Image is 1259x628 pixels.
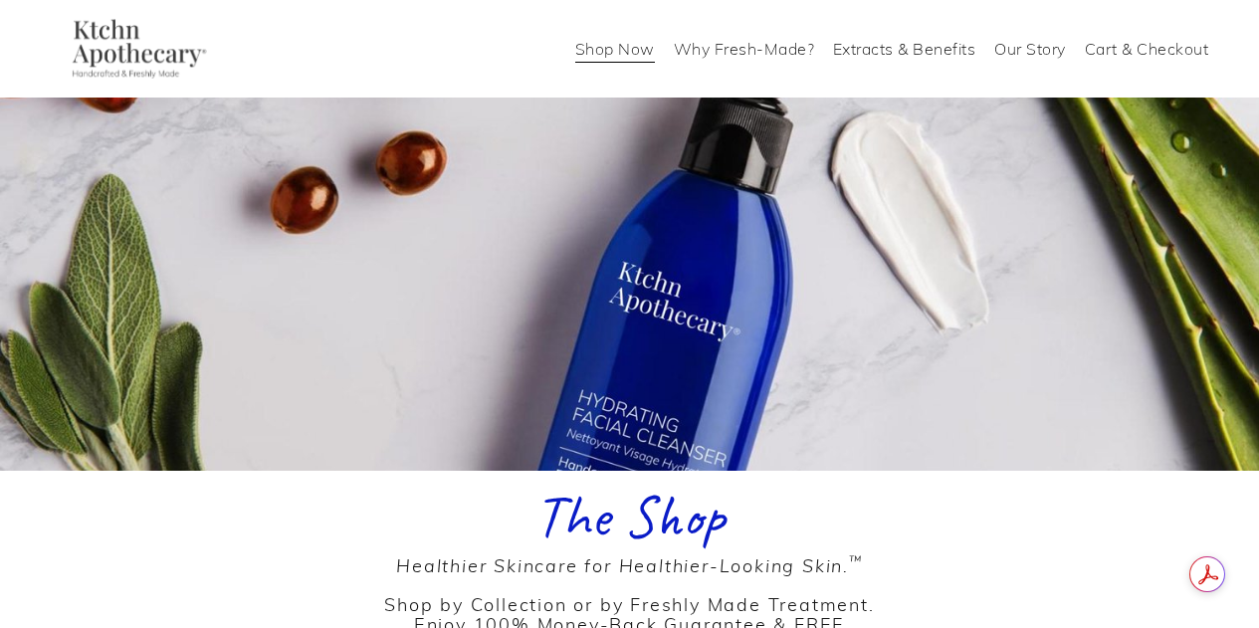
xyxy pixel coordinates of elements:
sup: ™ [849,550,863,569]
span: The Shop [534,478,725,553]
a: Extracts & Benefits [833,33,976,65]
a: Cart & Checkout [1085,33,1209,65]
a: Shop Now [575,33,655,65]
a: Our Story [994,33,1066,65]
img: Ktchn Apothecary [51,19,221,79]
a: Why Fresh-Made? [674,33,815,65]
em: Healthier Skincare for Healthier-Looking Skin. [396,552,863,577]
